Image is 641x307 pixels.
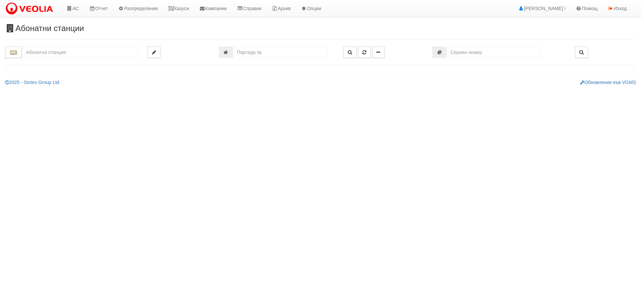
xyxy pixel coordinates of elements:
[5,80,61,85] a: 2025 - Sintex Group Ltd.
[233,47,327,58] input: Партида №
[5,24,636,33] h3: Абонатни станции
[580,80,636,85] a: Обновления във VGMS
[5,2,56,16] img: VeoliaLogo.png
[22,47,138,58] input: Абонатна станция
[447,47,541,58] input: Сериен номер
